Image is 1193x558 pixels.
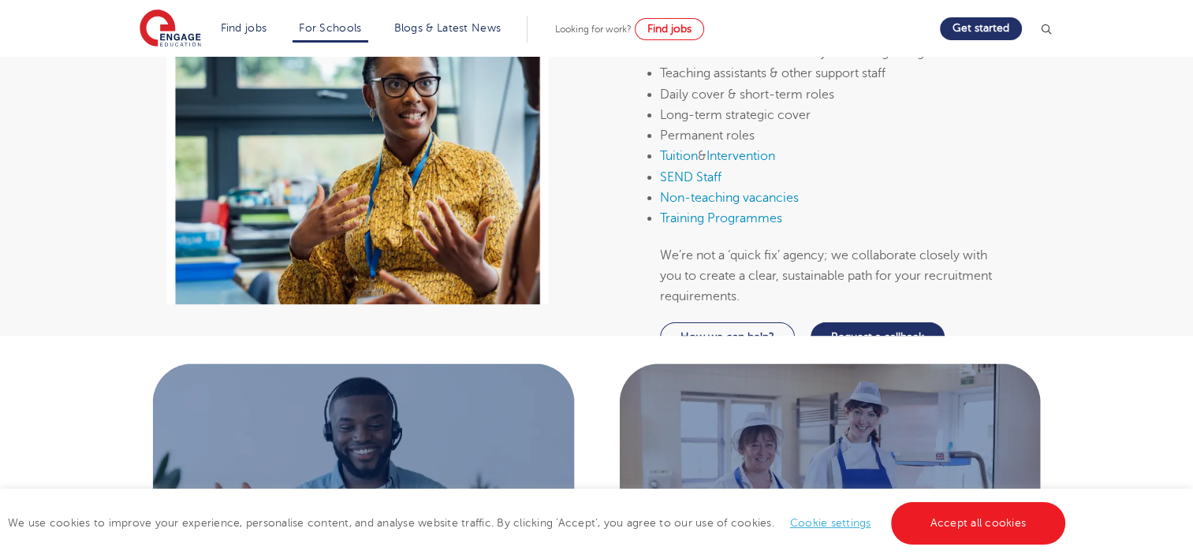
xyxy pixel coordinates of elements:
[660,63,1012,84] li: Teaching assistants & other support staff
[140,9,201,49] img: Engage Education
[221,22,267,34] a: Find jobs
[394,22,501,34] a: Blogs & Latest News
[647,23,692,35] span: Find jobs
[660,170,721,184] a: SEND Staff
[706,149,775,163] a: Intervention
[940,17,1022,40] a: Get started
[660,146,1012,166] li: &
[811,322,945,352] a: Request a callback
[660,105,1012,125] li: Long-term strategic cover
[660,211,782,225] a: Training Programmes
[790,517,871,529] a: Cookie settings
[660,244,1012,307] p: We’re not a ‘quick fix’ agency; we collaborate closely with you to create a clear, sustainable pa...
[891,502,1066,545] a: Accept all cookies
[660,191,799,205] a: Non-teaching vacancies
[8,517,1069,529] span: We use cookies to improve your experience, personalise content, and analyse website traffic. By c...
[660,84,1012,104] li: Daily cover & short-term roles
[660,149,698,163] a: Tuition
[299,22,361,34] a: For Schools
[555,24,632,35] span: Looking for work?
[660,322,795,352] a: How we can help?
[635,18,704,40] a: Find jobs
[660,125,1012,146] li: Permanent roles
